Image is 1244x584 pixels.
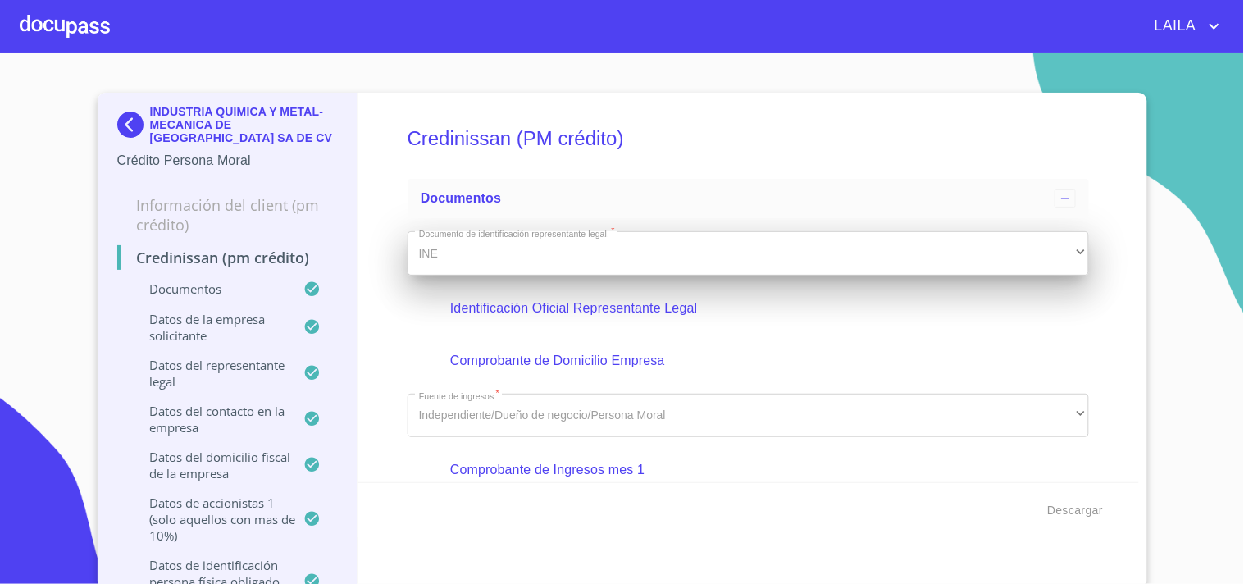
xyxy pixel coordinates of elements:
button: account of current user [1142,13,1224,39]
p: Crédito Persona Moral [117,151,338,171]
span: Descargar [1047,500,1103,521]
p: Comprobante de Domicilio Empresa [450,351,1046,371]
button: Descargar [1041,495,1110,526]
div: INDUSTRIA QUIMICA Y METAL-MECANICA DE [GEOGRAPHIC_DATA] SA DE CV [117,105,338,151]
p: Datos de la empresa solicitante [117,311,304,344]
p: Datos del contacto en la empresa [117,403,304,436]
img: Docupass spot blue [117,112,150,138]
p: Datos de accionistas 1 (solo aquellos con mas de 10%) [117,495,304,544]
p: Identificación Oficial Representante Legal [450,299,1046,318]
p: Datos del representante legal [117,357,304,390]
p: Credinissan (PM crédito) [117,248,338,267]
span: Documentos [421,191,501,205]
p: Información del Client (PM crédito) [117,195,338,235]
div: Documentos [408,179,1089,218]
p: Datos del domicilio fiscal de la empresa [117,449,304,481]
p: Comprobante de Ingresos mes 1 [450,460,1046,480]
div: Independiente/Dueño de negocio/Persona Moral [408,394,1089,438]
h5: Credinissan (PM crédito) [408,105,1089,172]
span: LAILA [1142,13,1205,39]
p: Documentos [117,281,304,297]
p: INDUSTRIA QUIMICA Y METAL-MECANICA DE [GEOGRAPHIC_DATA] SA DE CV [150,105,338,144]
div: INE [408,231,1089,276]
